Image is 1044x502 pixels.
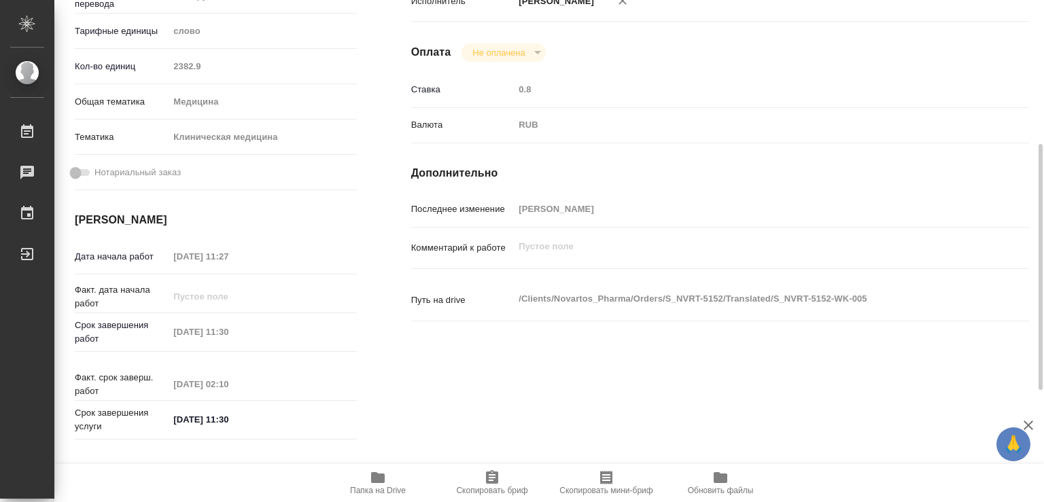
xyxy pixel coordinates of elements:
[169,247,288,266] input: Пустое поле
[75,24,169,38] p: Тарифные единицы
[996,427,1030,461] button: 🙏
[75,371,169,398] p: Факт. срок заверш. работ
[350,486,406,495] span: Папка на Drive
[75,130,169,144] p: Тематика
[75,406,169,433] p: Срок завершения услуги
[169,322,288,342] input: Пустое поле
[169,410,288,429] input: ✎ Введи что-нибудь
[75,95,169,109] p: Общая тематика
[411,118,515,132] p: Валюта
[411,241,515,255] p: Комментарий к работе
[75,283,169,310] p: Факт. дата начала работ
[411,83,515,96] p: Ставка
[456,486,527,495] span: Скопировать бриф
[411,202,515,216] p: Последнее изменение
[462,43,545,62] div: Не оплачена
[169,287,288,306] input: Пустое поле
[169,374,288,394] input: Пустое поле
[169,56,356,76] input: Пустое поле
[169,90,356,113] div: Медицина
[514,113,977,137] div: RUB
[514,199,977,219] input: Пустое поле
[688,486,754,495] span: Обновить файлы
[94,166,181,179] span: Нотариальный заказ
[514,287,977,310] textarea: /Clients/Novartos_Pharma/Orders/S_NVRT-5152/Translated/S_NVRT-5152-WK-005
[514,79,977,99] input: Пустое поле
[1002,430,1025,459] span: 🙏
[468,47,529,58] button: Не оплачена
[549,464,663,502] button: Скопировать мини-бриф
[321,464,435,502] button: Папка на Drive
[169,20,356,43] div: слово
[75,212,357,228] h4: [PERSON_NAME]
[411,165,1029,181] h4: Дополнительно
[559,486,652,495] span: Скопировать мини-бриф
[169,126,356,149] div: Клиническая медицина
[75,250,169,264] p: Дата начала работ
[663,464,778,502] button: Обновить файлы
[75,319,169,346] p: Срок завершения работ
[411,293,515,307] p: Путь на drive
[435,464,549,502] button: Скопировать бриф
[411,44,451,60] h4: Оплата
[75,60,169,73] p: Кол-во единиц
